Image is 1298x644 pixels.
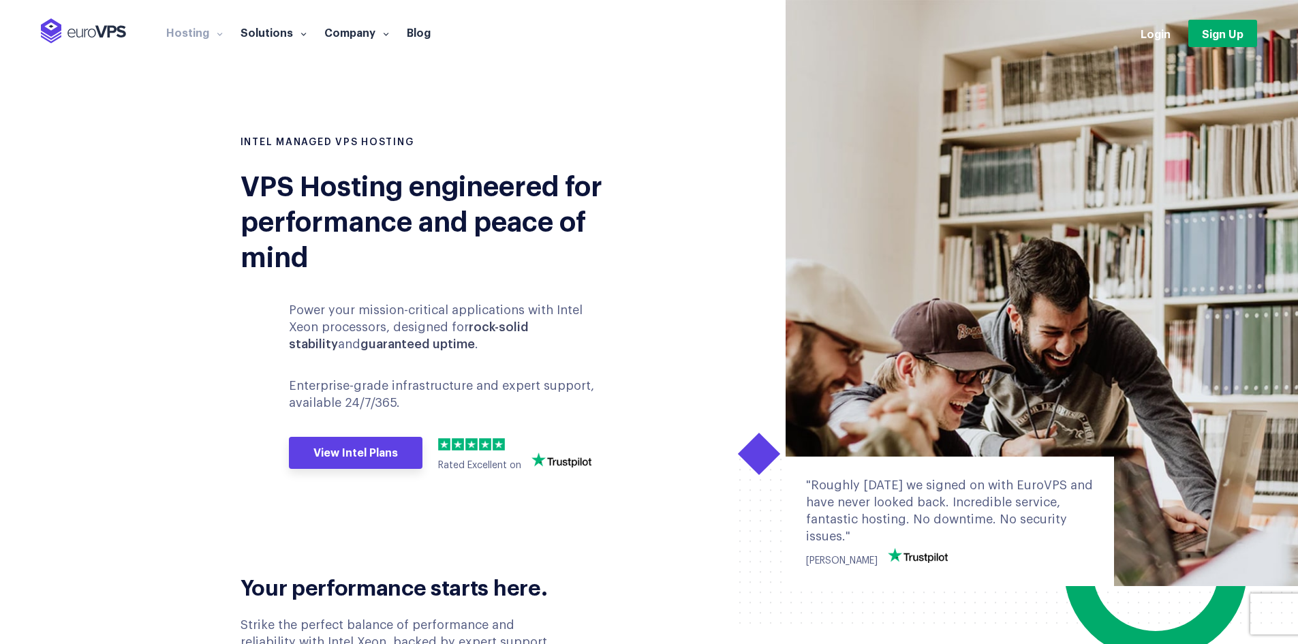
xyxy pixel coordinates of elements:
a: Company [315,25,398,39]
b: guaranteed uptime [360,338,475,350]
img: 4 [479,438,491,450]
img: 3 [465,438,478,450]
span: Rated Excellent on [438,461,521,470]
p: Power your mission-critical applications with Intel Xeon processors, designed for and . [289,302,612,354]
a: Login [1141,26,1171,41]
a: Sign Up [1188,20,1257,47]
span: [PERSON_NAME] [806,556,878,566]
h2: Your performance starts here. [241,572,570,600]
h1: INTEL MANAGED VPS HOSTING [241,136,639,150]
a: Blog [398,25,439,39]
a: View Intel Plans [289,437,422,470]
img: 1 [438,438,450,450]
a: Hosting [157,25,232,39]
img: 2 [452,438,464,450]
b: rock-solid stability [289,321,529,350]
div: "Roughly [DATE] we signed on with EuroVPS and have never looked back. Incredible service, fantast... [806,477,1094,546]
img: 5 [493,438,505,450]
a: Solutions [232,25,315,39]
div: VPS Hosting engineered for performance and peace of mind [241,166,639,273]
p: Enterprise-grade infrastructure and expert support, available 24/7/365. [289,378,612,412]
img: EuroVPS [41,18,126,44]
